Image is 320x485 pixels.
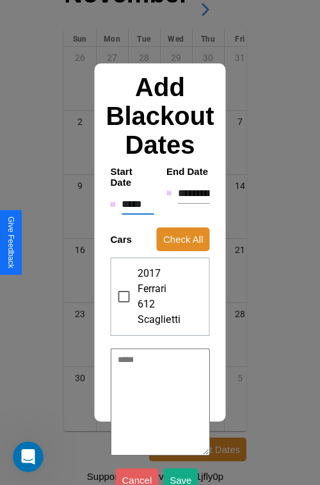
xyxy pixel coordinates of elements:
h4: Cars [111,234,132,245]
button: Check All [157,227,210,251]
div: Give Feedback [6,217,15,268]
h4: Start Date [111,166,154,188]
h4: End Date [166,166,210,177]
h2: Add Blackout Dates [104,73,216,160]
iframe: Intercom live chat [13,441,44,472]
span: 2017 Ferrari 612 Scaglietti [138,266,181,327]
